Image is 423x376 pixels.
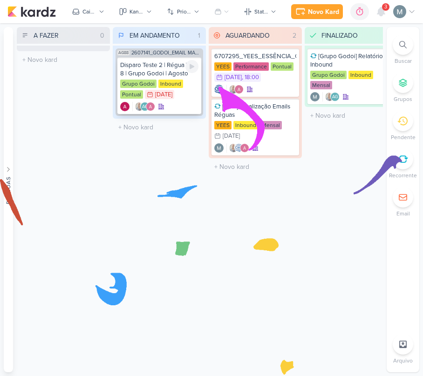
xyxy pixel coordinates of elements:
p: AG [332,95,338,100]
img: Mariana Amorim [393,5,406,18]
div: Colaboradores: Iara Santos, Aline Gimenez Graciano, Alessandra Gomes [132,102,155,111]
div: Colaboradores: Iara Santos, Caroline Traven De Andrade, Alessandra Gomes [226,143,249,153]
div: 0 [96,31,108,40]
div: 6707295_YEES_ESSÊNCIA_CAMPOLIM_CLIENTE_OCULTO [214,52,296,60]
img: Mariana Amorim [310,92,320,101]
div: Aline Gimenez Graciano [140,102,150,111]
div: [DATE] [225,74,242,81]
div: , 18:00 [242,74,259,81]
div: Criador(a): Alessandra Gomes [120,102,130,111]
p: Email [396,209,410,218]
img: Mariana Amorim [214,143,224,153]
div: Disparo Teste 2 | Régua 7 e 8 | Grupo Godoi | Agosto [120,61,198,78]
img: Iara Santos [135,102,144,111]
div: Aline Gimenez Graciano [330,92,340,101]
input: + Novo kard [307,109,396,122]
div: Novo Kard [308,7,339,17]
p: Grupos [394,95,412,103]
button: Novo Kard [291,4,343,19]
p: Recorrente [389,171,417,180]
div: Mensal [260,121,282,129]
div: [DATE] [155,92,172,98]
input: + Novo kard [19,53,108,67]
div: Pontual [120,90,143,99]
img: Alessandra Gomes [146,102,155,111]
p: Pendente [391,133,416,141]
div: Inbound [348,71,373,79]
div: 1 [194,31,204,40]
span: AG88 [117,50,130,55]
img: Iara Santos [229,85,238,94]
div: [Grupo Godoi] Relatório Inbound [310,52,392,69]
div: Pessoas [4,176,13,204]
img: Iara Santos [325,92,334,101]
div: Performance [233,62,269,71]
div: Mensal [310,81,332,89]
div: Criador(a): Mariana Amorim [214,143,224,153]
img: Iara Santos [229,143,238,153]
div: 2 [289,31,300,40]
div: Colaboradores: Iara Santos, Aline Gimenez Graciano [322,92,340,101]
p: Buscar [395,57,412,65]
p: Arquivo [393,356,413,365]
div: [DATE] [223,133,240,139]
input: + Novo kard [115,121,204,134]
img: Alessandra Gomes [240,143,249,153]
span: 3 [384,3,387,11]
div: Ligar relógio [185,60,198,73]
div: Criador(a): Mariana Amorim [310,92,320,101]
div: [Yees] Atualização Emails Réguas [214,102,296,119]
p: AG [142,105,148,109]
img: Caroline Traven De Andrade [234,143,244,153]
div: Grupo Godoi [120,80,157,88]
div: YEES [214,121,232,129]
img: Alessandra Gomes [120,102,130,111]
button: Pessoas [4,27,13,372]
div: Grupo Godoi [310,71,347,79]
span: 2607141_GODOI_EMAIL MARKETING_AGOSTO [131,50,201,55]
input: + Novo kard [211,160,300,174]
div: Criador(a): Caroline Traven De Andrade [214,85,224,94]
div: Inbound [158,80,183,88]
div: Inbound [233,121,258,129]
img: kardz.app [7,6,56,17]
div: YEES [214,62,232,71]
li: Ctrl + F [387,34,419,65]
div: Pontual [271,62,293,71]
img: Caroline Traven De Andrade [214,85,224,94]
img: Alessandra Gomes [234,85,244,94]
div: Colaboradores: Iara Santos, Alessandra Gomes [226,85,244,94]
